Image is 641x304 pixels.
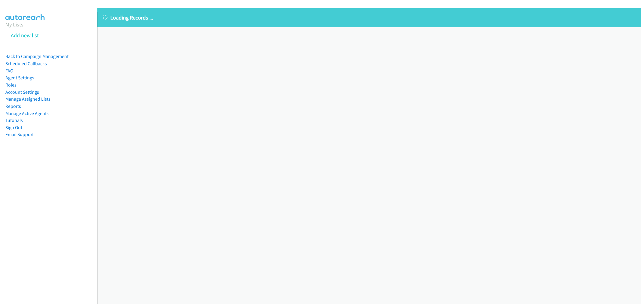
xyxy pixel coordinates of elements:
a: Sign Out [5,125,22,130]
a: FAQ [5,68,13,74]
a: Manage Assigned Lists [5,96,50,102]
a: Reports [5,103,21,109]
a: Back to Campaign Management [5,53,69,59]
a: Roles [5,82,17,88]
a: Tutorials [5,117,23,123]
a: Scheduled Callbacks [5,61,47,66]
a: Manage Active Agents [5,111,49,116]
a: Agent Settings [5,75,34,81]
a: Email Support [5,132,34,137]
a: Add new list [11,32,39,39]
a: Account Settings [5,89,39,95]
p: Loading Records ... [103,14,636,22]
a: My Lists [5,21,23,28]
